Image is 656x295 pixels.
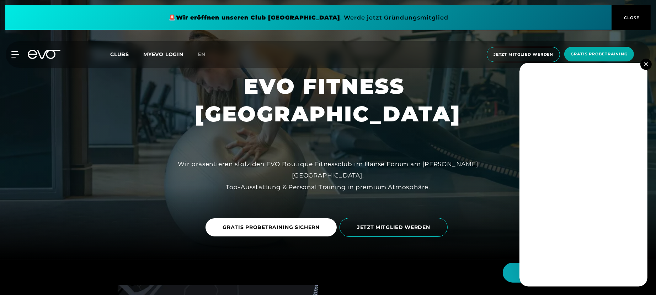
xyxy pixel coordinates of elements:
button: Hallo Athlet! Was möchtest du tun? [503,263,642,283]
a: Jetzt Mitglied werden [485,47,562,62]
a: GRATIS PROBETRAINING SICHERN [206,213,340,242]
h1: EVO FITNESS [GEOGRAPHIC_DATA] [195,72,461,128]
a: JETZT MITGLIED WERDEN [340,213,450,242]
a: MYEVO LOGIN [143,51,183,58]
span: Clubs [110,51,129,58]
span: GRATIS PROBETRAINING SICHERN [223,224,320,231]
a: en [198,50,214,59]
img: close.svg [644,62,648,66]
span: Gratis Probetraining [571,51,628,57]
span: en [198,51,206,58]
div: Wir präsentieren stolz den EVO Boutique Fitnessclub im Hanse Forum am [PERSON_NAME][GEOGRAPHIC_DA... [168,158,488,193]
span: Jetzt Mitglied werden [494,51,553,58]
span: JETZT MITGLIED WERDEN [357,224,430,231]
span: CLOSE [623,15,640,21]
a: Gratis Probetraining [562,47,636,62]
button: CLOSE [612,5,651,30]
a: Clubs [110,51,143,58]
